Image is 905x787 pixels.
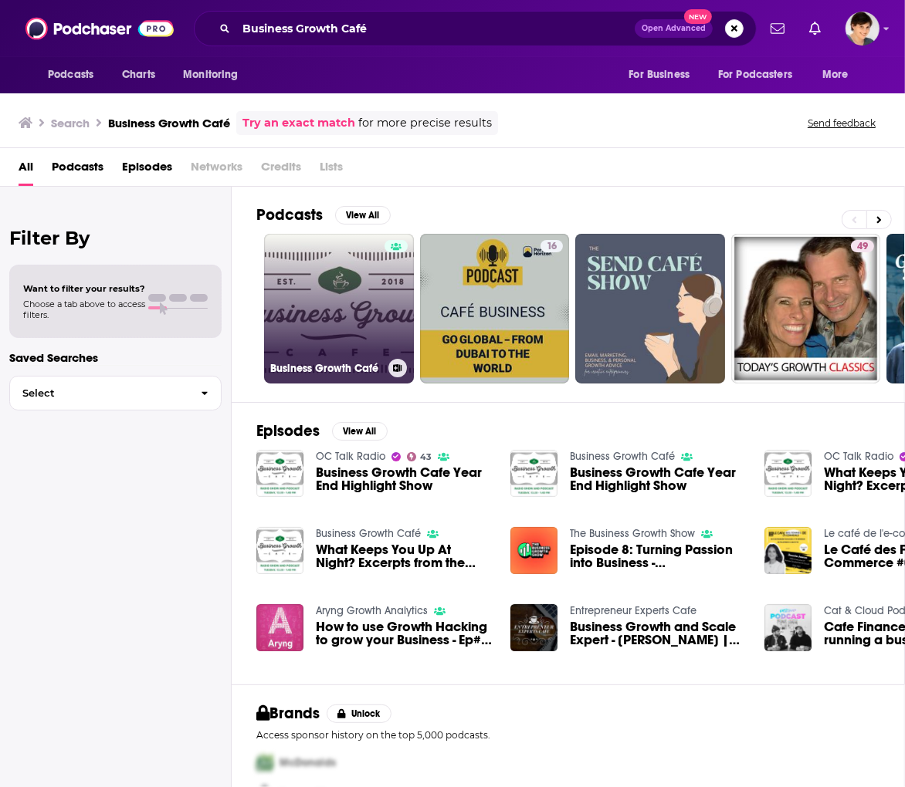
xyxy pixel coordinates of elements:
a: 49 [851,240,874,252]
div: Search podcasts, credits, & more... [194,11,757,46]
a: OC Talk Radio [316,450,385,463]
img: Business Growth Cafe Year End Highlight Show [256,450,303,497]
a: What Keeps You Up At Night? Excerpts from the Business Growth Cafe [764,450,812,497]
span: for more precise results [358,114,492,132]
a: EpisodesView All [256,421,388,441]
span: Choose a tab above to access filters. [23,299,145,320]
a: What Keeps You Up At Night? Excerpts from the Business Growth Cafe [316,543,492,569]
h3: Business Growth Café [270,362,382,375]
p: Saved Searches [9,350,222,365]
span: Podcasts [48,64,93,86]
a: Business Growth Café [570,450,675,463]
a: Aryng Growth Analytics [316,604,428,617]
button: open menu [708,60,815,90]
button: Select [9,376,222,410]
a: Business Growth Café [316,527,421,540]
h2: Episodes [256,421,320,441]
a: 43 [407,452,432,461]
img: How to use Growth Hacking to grow your Business - Ep#6 (Analytics Café) [256,604,303,651]
button: Send feedback [803,117,880,130]
a: All [19,154,33,186]
a: Business Growth and Scale Expert - Natasha Mitchell | Entrepreneur Experts Cafe #25 [570,620,746,647]
img: First Pro Logo [250,747,280,779]
span: Business Growth and Scale Expert - [PERSON_NAME] | Entrepreneur Experts Cafe #25 [570,620,746,647]
button: open menu [172,60,258,90]
span: Want to filter your results? [23,283,145,294]
span: McDonalds [280,756,336,769]
button: Unlock [327,704,392,723]
a: Episode 8: Turning Passion into Business - Jo's Café Growth Story [570,543,746,569]
span: Open Advanced [642,25,706,32]
button: open menu [37,60,114,90]
img: Business Growth Cafe Year End Highlight Show [510,450,558,497]
a: The Business Growth Show [570,527,695,540]
span: New [684,9,712,24]
a: 16 [420,234,570,383]
button: Open AdvancedNew [635,19,713,38]
img: Business Growth and Scale Expert - Natasha Mitchell | Entrepreneur Experts Cafe #25 [510,604,558,651]
button: open menu [618,60,709,90]
span: Charts [122,64,155,86]
a: PodcastsView All [256,205,391,225]
span: Lists [320,154,343,186]
a: Business Growth Café [264,234,414,383]
span: Episode 8: Turning Passion into Business - [PERSON_NAME]'s Café Growth Story [570,543,746,569]
button: View All [332,422,388,441]
h3: Search [51,116,90,130]
img: User Profile [846,12,880,46]
span: Select [10,388,188,398]
span: More [822,64,849,86]
a: 16 [541,240,563,252]
span: Credits [261,154,301,186]
button: open menu [812,60,868,90]
a: Show notifications dropdown [803,15,827,42]
p: Access sponsor history on the top 5,000 podcasts. [256,729,880,741]
button: View All [335,206,391,225]
img: Episode 8: Turning Passion into Business - Jo's Café Growth Story [510,527,558,574]
h2: Brands [256,704,320,723]
a: Charts [112,60,164,90]
span: 43 [420,454,432,461]
a: Show notifications dropdown [764,15,791,42]
span: 49 [857,239,868,255]
h2: Filter By [9,227,222,249]
span: Logged in as bethwouldknow [846,12,880,46]
a: Business Growth Cafe Year End Highlight Show [570,466,746,492]
a: Try an exact match [242,114,355,132]
h3: Business Growth Café [108,116,230,130]
img: Cafe Finances – Tips for running a business that has healthy growth. [764,604,812,651]
span: 16 [547,239,557,255]
img: What Keeps You Up At Night? Excerpts from the Business Growth Cafe [256,527,303,574]
img: Le Café des Femmes de l'E-Commerce #016 : De Partnership Manager à VP Business Development & Grow... [764,527,812,574]
a: Business Growth Cafe Year End Highlight Show [316,466,492,492]
a: Episodes [122,154,172,186]
span: Networks [191,154,242,186]
a: Podcasts [52,154,103,186]
input: Search podcasts, credits, & more... [236,16,635,41]
a: Entrepreneur Experts Cafe [570,604,697,617]
button: Show profile menu [846,12,880,46]
span: For Podcasters [718,64,792,86]
a: 49 [731,234,881,383]
img: Podchaser - Follow, Share and Rate Podcasts [25,14,174,43]
a: OC Talk Radio [824,450,893,463]
a: How to use Growth Hacking to grow your Business - Ep#6 (Analytics Café) [316,620,492,647]
span: Monitoring [183,64,238,86]
span: For Business [629,64,690,86]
